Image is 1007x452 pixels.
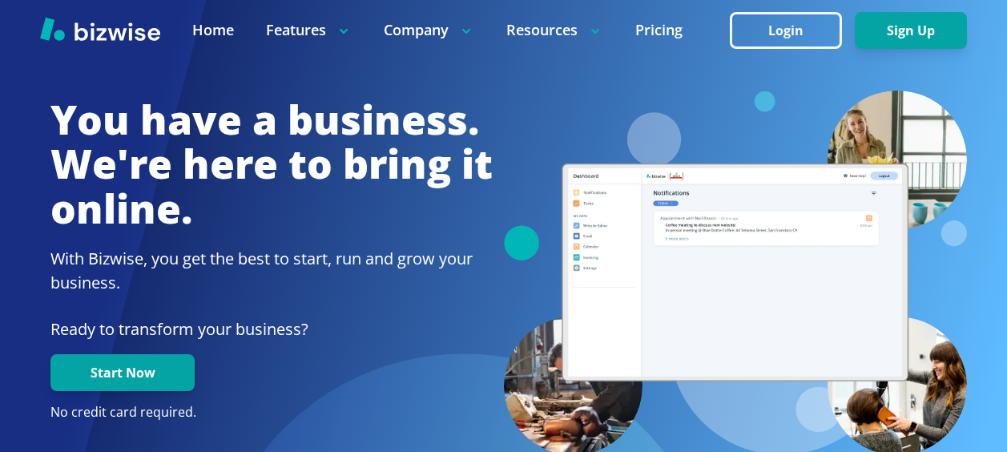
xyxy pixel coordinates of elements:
[50,404,493,422] p: No credit card required.
[50,98,493,232] h1: You have a business. We're here to bring it online.
[384,20,474,40] p: Company
[730,23,855,38] a: Login
[855,23,967,38] a: Sign Up
[40,17,160,41] img: Bizwise Logo
[855,12,967,49] button: Sign Up
[506,20,603,40] p: Resources
[50,354,195,391] button: Start Now
[635,20,683,40] a: Pricing
[50,365,195,381] a: Start Now
[50,247,493,295] h2: With Bizwise, you get the best to start, run and grow your business.
[266,20,352,40] p: Features
[730,12,842,49] button: Login
[192,20,234,40] a: Home
[50,317,493,341] p: Ready to transform your business?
